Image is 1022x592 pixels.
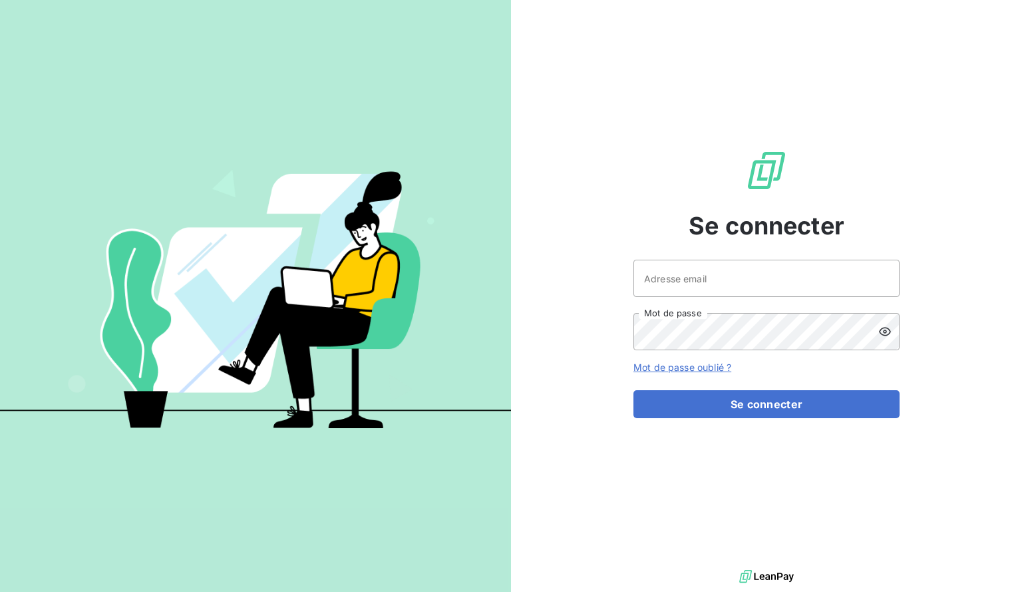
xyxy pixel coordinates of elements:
[633,260,900,297] input: placeholder
[633,362,731,373] a: Mot de passe oublié ?
[745,149,788,192] img: Logo LeanPay
[633,390,900,418] button: Se connecter
[689,208,844,244] span: Se connecter
[739,567,794,587] img: logo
